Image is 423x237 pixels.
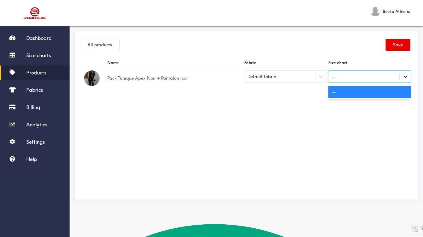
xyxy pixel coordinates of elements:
[12,5,58,22] img: Robosize
[328,86,411,98] div: --
[327,57,412,68] th: Size chart
[26,70,46,76] span: Products
[383,8,410,15] span: Beeka Athletic
[26,104,40,110] span: Billing
[386,39,410,51] button: Save
[106,68,243,88] td: Pack Tunique Apex Noir + Pantalon noir
[26,87,43,93] span: Fabrics
[26,52,51,58] span: Size charts
[331,73,335,80] div: --
[80,39,119,51] button: All products
[26,35,52,41] span: Dashboard
[26,121,47,128] span: Analytics
[370,6,380,16] img: Beeka Athletic
[26,139,45,145] span: Settings
[26,156,37,162] span: Help
[247,73,276,80] div: Default fabric
[106,57,243,68] th: Name
[243,57,328,68] th: Fabric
